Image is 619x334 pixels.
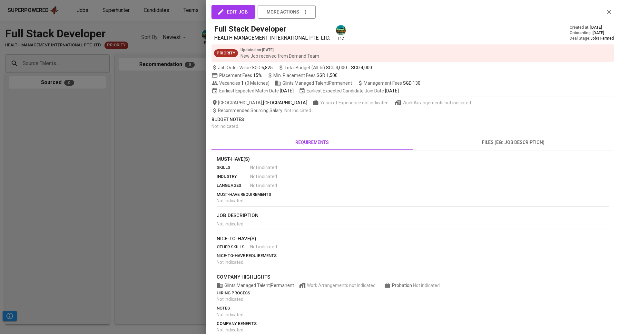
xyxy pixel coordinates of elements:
[593,30,604,36] span: [DATE]
[218,108,284,113] span: Recommended Sourcing Salary :
[217,282,294,289] span: Glints Managed Talent | Permanent
[570,25,614,30] div: Created at :
[217,244,250,250] p: other skills
[211,124,239,129] span: Not indicated .
[241,47,319,53] p: Updated on : [DATE]
[217,164,250,171] p: skills
[217,312,244,317] span: Not indicated .
[284,108,312,113] span: Not indicated .
[570,36,614,41] div: Deal Stage :
[280,88,294,94] span: [DATE]
[217,173,250,180] p: industry
[217,297,244,302] span: Not indicated .
[217,182,250,189] p: languages
[590,36,614,41] span: Jobs Farmed
[403,81,420,86] span: SGD 130
[211,100,307,106] span: [GEOGRAPHIC_DATA] ,
[570,30,614,36] div: Onboarding :
[211,80,270,86] span: Vacancies ( 0 Matches )
[348,64,350,71] span: -
[217,253,609,259] p: nice-to-have requirements
[214,50,238,56] span: Priority
[211,64,273,71] span: Job Order Value
[250,182,278,189] span: Not indicated .
[211,116,614,123] p: Budget Notes
[217,156,609,163] p: Must-Have(s)
[211,5,255,19] button: edit job
[219,8,248,16] span: edit job
[590,25,602,30] span: [DATE]
[317,73,338,78] span: SGD 1,500
[241,53,319,59] p: New Job received from Demand Team
[336,25,346,35] img: a5d44b89-0c59-4c54-99d0-a63b29d42bd3.jpg
[250,164,278,171] span: Not indicated .
[217,221,244,226] span: Not indicated .
[217,320,609,327] p: company benefits
[217,198,244,203] span: Not indicated .
[278,64,372,71] span: Total Budget (All-In)
[211,88,294,94] span: Earliest Expected Match Date
[263,100,307,106] span: [GEOGRAPHIC_DATA]
[267,8,299,16] span: more actions
[250,243,278,250] span: Not indicated .
[217,305,609,311] p: notes
[253,73,262,78] span: 15%
[214,35,330,41] span: HEALTH MANAGEMENT INTERNATIONAL PTE. LTD.
[392,283,413,288] span: Probation
[335,24,347,41] div: pic
[217,235,609,243] p: nice-to-have(s)
[217,212,609,219] p: job description
[417,138,610,147] span: files (eg: job description)
[219,73,262,78] span: Placement Fees
[258,5,316,19] button: more actions
[273,73,338,78] span: Min. Placement Fees
[252,64,273,71] span: SGD 6,825
[320,100,389,106] span: Years of Experience not indicated.
[217,191,609,198] p: must-have requirements
[217,327,244,332] span: Not indicated .
[217,273,609,281] p: company highlights
[326,64,347,71] span: SGD 3,000
[413,283,441,288] span: Not indicated .
[351,64,372,71] span: SGD 4,000
[250,173,278,180] span: Not indicated .
[215,138,409,147] span: requirements
[240,80,244,86] span: 1
[402,100,472,106] span: Work Arrangements not indicated.
[217,290,609,296] p: hiring process
[364,81,420,86] span: Management Fees
[275,80,352,86] span: Glints Managed Talent | Permanent
[214,24,286,34] h5: Full Stack Developer
[217,260,244,265] span: Not indicated .
[385,88,399,94] span: [DATE]
[299,88,399,94] span: Earliest Expected Candidate Join Date
[307,282,377,289] span: Work Arrangements not indicated.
